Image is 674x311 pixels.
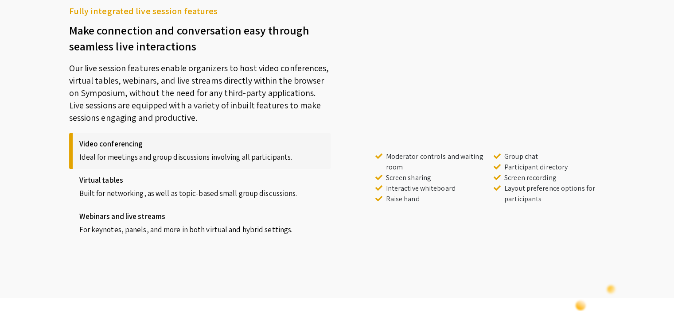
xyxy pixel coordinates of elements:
li: Group chat [504,151,605,162]
li: Raise hand [386,194,487,204]
li: Interactive whiteboard [386,183,487,194]
li: Screen recording [504,173,605,183]
h5: Fully integrated live session features [69,4,331,18]
p: Built for networking, as well as topic-based small group discussions. [79,184,324,199]
p: Our live session features enable organizers to host video conferences, virtual tables, webinars, ... [69,54,331,124]
li: Moderator controls and waiting room [386,151,487,173]
li: Screen sharing [386,173,487,183]
iframe: Chat [7,271,38,304]
p: Ideal for meetings and group discussions involving all participants. [79,148,324,162]
h4: Webinars and live streams [79,212,324,221]
p: For keynotes, panels, and more in both virtual and hybrid settings. [79,221,324,235]
h4: Virtual tables [79,176,324,184]
li: Layout preference options for participants [504,183,605,204]
h4: Video conferencing [79,139,324,148]
h3: Make connection and conversation easy through seamless live interactions [69,18,331,54]
li: Participant directory [504,162,605,173]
